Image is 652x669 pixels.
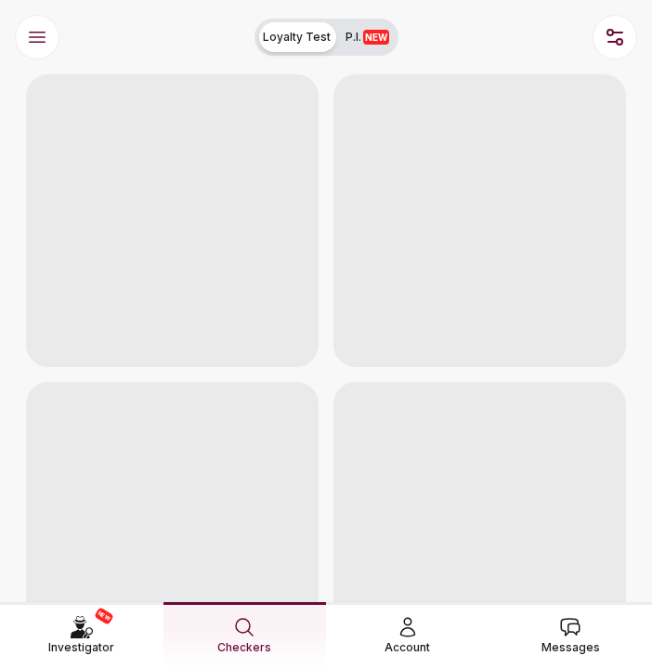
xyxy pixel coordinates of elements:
span: NEW [94,607,114,625]
span: Checkers [217,638,271,657]
span: P.I. [346,30,389,45]
span: Investigator [48,638,114,657]
span: Account [385,638,430,657]
span: Messages [541,638,600,657]
span: Loyalty Test [263,30,331,45]
a: Account [326,602,489,668]
span: NEW [363,30,389,45]
a: Checkers [163,602,327,668]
